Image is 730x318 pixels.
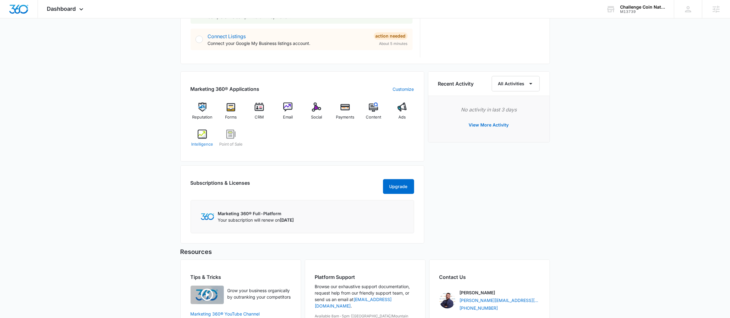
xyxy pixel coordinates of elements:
h2: Platform Support [315,273,415,281]
p: Marketing 360® Full-Platform [218,210,294,217]
a: Connect Listings [208,33,246,39]
p: No activity in last 3 days [438,106,540,113]
p: Your subscription will renew on [218,217,294,223]
a: Social [305,103,329,125]
a: Customize [393,86,414,92]
img: Marketing 360 Logo [201,213,214,220]
span: About 5 minutes [379,41,408,46]
button: All Activities [492,76,540,91]
a: CRM [248,103,271,125]
a: [PERSON_NAME][EMAIL_ADDRESS][PERSON_NAME][DOMAIN_NAME] [460,297,540,304]
p: Connect your Google My Business listings account. [208,40,369,46]
button: View More Activity [463,118,515,132]
a: Ads [390,103,414,125]
a: [PHONE_NUMBER] [460,305,498,311]
span: [DATE] [280,217,294,223]
h5: Resources [180,247,550,256]
a: Point of Sale [219,130,243,152]
img: Dustin Bethel [439,292,455,308]
h2: Tips & Tricks [191,273,291,281]
p: Grow your business organically by outranking your competitors [228,287,291,300]
img: Quick Overview Video [191,286,224,304]
a: Payments [333,103,357,125]
span: Reputation [192,114,212,120]
span: Forms [225,114,237,120]
a: Intelligence [191,130,214,152]
span: Intelligence [191,141,213,147]
span: Dashboard [47,6,76,12]
div: Action Needed [374,32,408,40]
p: Browse our exhaustive support documentation, request help from our friendly support team, or send... [315,283,415,309]
h2: Marketing 360® Applications [191,85,260,93]
a: Forms [219,103,243,125]
span: Social [311,114,322,120]
a: Marketing 360® YouTube Channel [191,311,291,317]
span: Point of Sale [219,141,243,147]
span: Email [283,114,293,120]
span: Ads [398,114,406,120]
p: [PERSON_NAME] [460,289,495,296]
span: CRM [255,114,264,120]
h6: Recent Activity [438,80,474,87]
a: Reputation [191,103,214,125]
div: account id [620,10,665,14]
button: Upgrade [383,179,414,194]
h2: Subscriptions & Licenses [191,179,250,191]
h2: Contact Us [439,273,540,281]
a: Email [276,103,300,125]
div: account name [620,5,665,10]
span: Payments [336,114,354,120]
span: Content [366,114,381,120]
a: Content [362,103,385,125]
